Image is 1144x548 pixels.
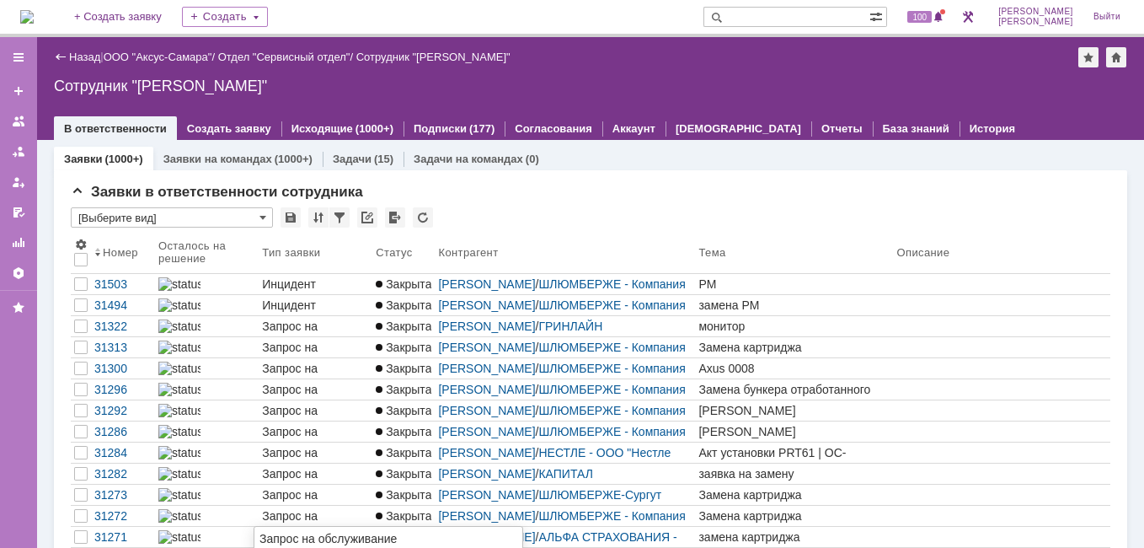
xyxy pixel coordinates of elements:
a: Закрыта [372,422,435,442]
div: Экспорт списка [385,207,405,228]
a: Запрос на обслуживание [259,337,372,357]
div: Запрос на обслуживание [262,341,369,354]
a: Отчеты [821,122,863,135]
a: Закрыта [372,485,435,505]
div: (1000+) [275,153,313,165]
a: НЕСТЛЕ - ООО "Нестле Россия" [438,446,674,473]
img: statusbar-100 (1).png [158,341,200,354]
div: замена РМ [698,298,890,312]
a: 31296 [91,379,155,400]
a: Заявки на командах [163,153,272,165]
div: монитор [698,320,890,333]
div: Замена бункера отработанного тонера Шлюмберже [698,383,890,396]
a: Закрыта [372,464,435,484]
div: (1000+) [104,153,142,165]
div: Замена картриджа (INC003784615) [PERSON_NAME] [698,341,890,354]
div: (177) [469,122,494,135]
a: 31271 [91,527,155,547]
img: statusbar-100 (1).png [158,530,200,544]
a: Запрос на обслуживание [259,358,372,379]
th: Тип заявки [259,234,372,274]
img: statusbar-100 (1).png [158,362,200,375]
span: Закрыта [376,298,431,312]
a: Закрыта [372,295,435,315]
span: Закрыта [376,404,431,417]
a: [PERSON_NAME] [438,488,535,502]
a: [PERSON_NAME] [438,425,535,438]
span: [PERSON_NAME] [998,17,1073,27]
a: 31300 [91,358,155,379]
div: Тип заявки [262,246,320,259]
a: монитор [695,316,893,336]
a: Закрыта [372,337,435,357]
a: Создать заявку [187,122,271,135]
div: [PERSON_NAME] [698,425,890,438]
img: statusbar-100 (1).png [158,298,200,312]
a: Запрос на обслуживание [259,464,372,484]
div: Запрос на обслуживание [262,425,369,438]
div: / [438,298,692,312]
div: Запрос на обслуживание [262,320,369,333]
div: Запрос на обслуживание [259,532,512,545]
img: statusbar-100 (1).png [158,320,200,333]
th: Статус [372,234,435,274]
a: ГРИНЛАЙН [538,320,602,333]
a: Исходящие [291,122,353,135]
div: / [438,488,692,502]
span: Закрыта [376,341,431,354]
a: Назад [69,51,100,63]
a: statusbar-100 (1).png [155,337,259,357]
div: (1000+) [355,122,393,135]
a: Запрос на обслуживание [259,443,372,463]
div: Инцидент [262,298,369,312]
a: 31292 [91,400,155,421]
a: statusbar-100 (1).png [155,316,259,336]
a: Закрыта [372,443,435,463]
div: Акт установки PRT61 | OC-CE255X - Остаток 2 [698,446,890,459]
span: Заявки в ответственности сотрудника [71,184,363,200]
a: РМ [695,274,893,294]
span: Закрыта [376,509,431,523]
a: statusbar-25 (1).png [155,464,259,484]
div: Статус [376,246,412,259]
div: Запрос на обслуживание [262,446,369,459]
img: statusbar-100 (1).png [158,425,200,438]
a: Заявки на командах [5,108,32,135]
a: Замена картриджа [695,485,893,505]
a: Axus 0008 [695,358,893,379]
a: Задачи [333,153,372,165]
a: statusbar-100 (1).png [155,443,259,463]
span: [PERSON_NAME] [998,7,1073,17]
a: ШЛЮМБЕРЖЕ - Компания "Шлюмберже Лоджелко, Инк" [438,404,688,431]
a: [PERSON_NAME] [438,446,535,459]
a: ШЛЮМБЕРЖЕ - Компания "Шлюмберже Лоджелко, Инк" [438,341,688,368]
a: Инцидент [259,295,372,315]
a: statusbar-100 (1).png [155,527,259,547]
img: statusbar-100 (1).png [158,488,200,502]
div: Контрагент [438,246,498,259]
div: Запрос на обслуживание [262,404,369,417]
a: КАПИТАЛ [538,467,592,481]
a: База знаний [883,122,949,135]
a: statusbar-100 (1).png [155,506,259,526]
a: statusbar-100 (1).png [155,485,259,505]
div: РМ [698,277,890,291]
a: 31273 [91,485,155,505]
a: [PERSON_NAME] [438,298,535,312]
th: Осталось на решение [155,234,259,274]
div: / [438,383,692,396]
a: statusbar-100 (1).png [155,379,259,400]
div: / [218,51,356,63]
div: / [438,467,692,481]
a: ШЛЮМБЕРЖЕ - Компания "Шлюмберже Лоджелко, Инк" [438,509,688,536]
a: statusbar-100 (1).png [155,274,259,294]
div: | [100,50,103,62]
a: заявка на замену [PERSON_NAME] [695,464,893,484]
a: Подписки [414,122,467,135]
a: Заявки в моей ответственности [5,138,32,165]
div: 31300 [94,362,152,375]
div: / [438,530,692,544]
div: Тема [698,246,725,259]
a: Закрыта [372,358,435,379]
a: Создать заявку [5,78,32,105]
